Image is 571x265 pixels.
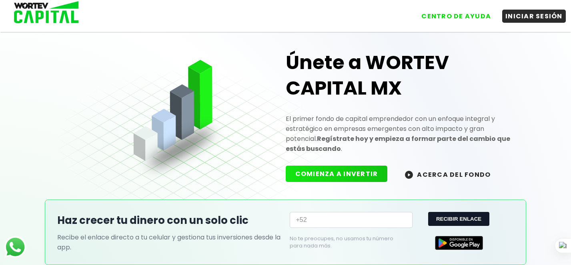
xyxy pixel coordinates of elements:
[395,166,500,183] button: ACERCA DEL FONDO
[286,50,514,101] h1: Únete a WORTEV CAPITAL MX
[286,114,514,154] p: El primer fondo de capital emprendedor con un enfoque integral y estratégico en empresas emergent...
[494,4,566,23] a: INICIAR SESIÓN
[418,10,494,23] button: CENTRO DE AYUDA
[286,134,510,153] strong: Regístrate hoy y empieza a formar parte del cambio que estás buscando
[4,236,26,258] img: logos_whatsapp-icon.242b2217.svg
[57,232,282,252] p: Recibe el enlace directo a tu celular y gestiona tus inversiones desde la app.
[405,171,413,179] img: wortev-capital-acerca-del-fondo
[502,10,566,23] button: INICIAR SESIÓN
[290,235,400,249] p: No te preocupes, no usamos tu número para nada más.
[410,4,494,23] a: CENTRO DE AYUDA
[286,166,388,182] button: COMIENZA A INVERTIR
[435,236,483,250] img: Google Play
[57,213,282,228] h2: Haz crecer tu dinero con un solo clic
[286,169,396,178] a: COMIENZA A INVERTIR
[428,212,489,226] button: RECIBIR ENLACE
